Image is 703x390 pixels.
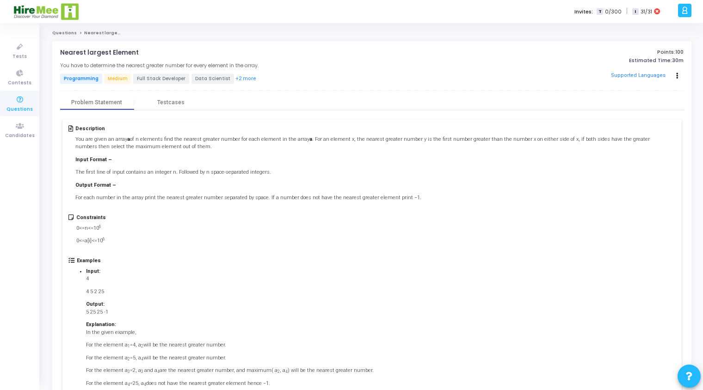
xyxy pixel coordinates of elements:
[86,288,376,296] p: 4 5 2 25
[128,369,130,374] sub: 3
[133,74,189,84] span: Full Stack Developer
[128,357,130,361] sub: 2
[605,8,622,16] span: 0/300
[60,63,259,69] h5: You have to determine the nearest greater number for every element in the array.
[103,237,105,241] sup: 6
[309,136,312,142] strong: a
[52,30,691,36] nav: breadcrumb
[86,268,100,274] strong: Input:
[77,258,386,264] h5: Examples
[481,49,684,55] p: Points:
[76,225,106,233] p: 0<=n<=10
[128,382,130,387] sub: 4
[235,75,257,83] button: +2 more
[157,369,160,374] sub: 4
[52,30,77,36] a: Questions
[632,8,638,15] span: I
[597,8,603,15] span: T
[99,224,101,229] sup: 6
[128,344,130,348] sub: 1
[157,99,185,106] div: Testcases
[6,106,33,113] span: Questions
[86,308,376,316] p: 5 25 25 -1
[675,48,684,56] span: 100
[141,369,143,374] sub: 3
[86,321,116,327] strong: Explanation:
[86,380,376,388] p: For the element a =25, a does not have the nearest greater element hence −1.
[12,53,27,61] span: Tests
[71,99,122,106] div: Problem Statement
[574,8,593,16] label: Invites:
[75,126,675,132] h5: Description
[127,136,130,142] strong: a
[86,341,376,349] p: For the element a =4, a will be the nearest greater number.
[75,169,675,176] p: The first line of input contains an integer n. Followed by n space-separated integers.
[141,344,143,348] sub: 2
[60,49,139,57] p: Nearest largest Element
[86,367,376,375] p: For the element a =2, a and a are the nearest greater number, and maximum( a , a ) will be the ne...
[76,237,106,245] p: 0<=a[i]<=10
[285,369,288,374] sub: 4
[641,8,652,16] span: 31/31
[191,74,234,84] span: Data Scientist
[75,136,675,151] p: You are given an array of n elements find the nearest greater number for each element in the arra...
[60,74,102,84] span: Programming
[86,329,376,337] p: In the given example,
[75,182,116,188] strong: Output Format –
[626,6,628,16] span: |
[141,357,143,361] sub: 4
[671,69,684,82] button: Actions
[86,301,105,307] strong: Output:
[144,382,146,387] sub: 4
[277,369,280,374] sub: 2
[75,157,112,163] strong: Input Format –
[104,74,131,84] span: Medium
[8,79,31,87] span: Contests
[481,57,684,63] p: Estimated Time:
[84,30,142,36] span: Nearest largest Element
[86,354,376,362] p: For the element a =5, a will be the nearest greater number.
[672,57,684,63] span: 30m
[76,214,106,220] h5: Constraints
[5,132,35,140] span: Candidates
[75,194,675,202] p: For each number in the array print the nearest greater number separated by space. If a number doe...
[13,2,80,21] img: logo
[608,69,668,83] button: Supported Languages
[86,275,376,283] p: 4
